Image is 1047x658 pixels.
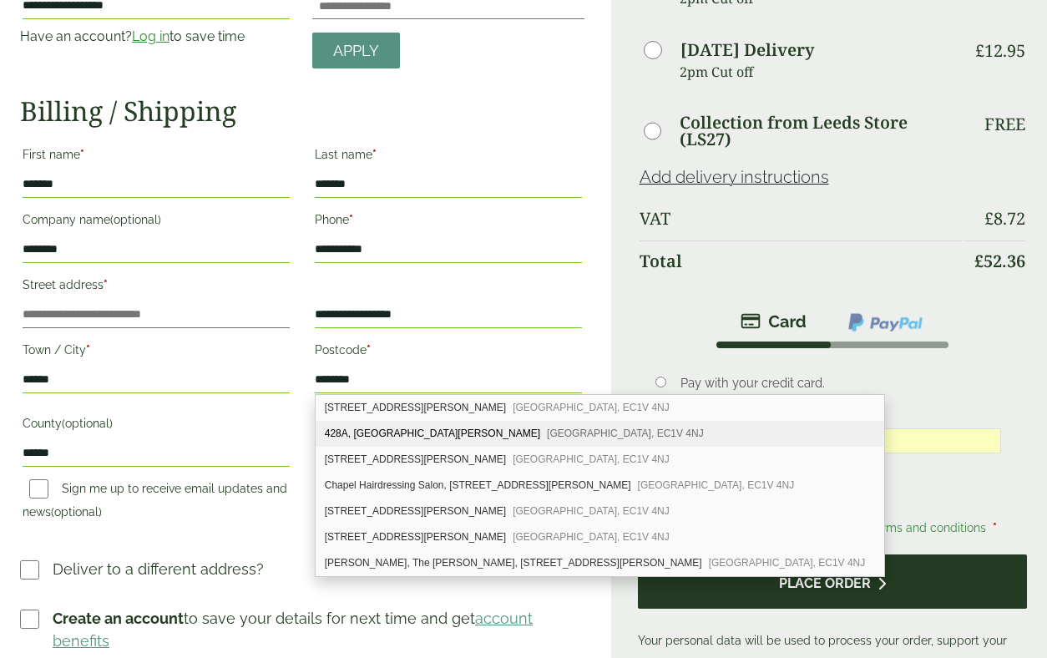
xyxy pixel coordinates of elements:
[315,143,582,171] label: Last name
[680,374,1001,392] p: Pay with your credit card.
[680,114,963,148] label: Collection from Leeds Store (LS27)
[513,453,670,465] span: [GEOGRAPHIC_DATA], EC1V 4NJ
[316,524,885,550] div: 400 St. John Street
[29,479,48,499] input: Sign me up to receive email updates and news(optional)
[62,417,113,430] span: (optional)
[316,499,885,524] div: 396 St. John Street
[638,554,1028,609] button: Place order
[23,412,290,440] label: County
[741,311,807,332] img: stripe.png
[20,95,584,127] h2: Billing / Shipping
[333,42,379,60] span: Apply
[975,39,984,62] span: £
[513,531,670,543] span: [GEOGRAPHIC_DATA], EC1V 4NJ
[23,482,287,524] label: Sign me up to receive email updates and news
[680,59,964,84] p: 2pm Cut off
[312,33,400,68] a: Apply
[316,447,885,473] div: 424A, St. John Street
[372,148,377,161] abbr: required
[638,479,795,491] span: [GEOGRAPHIC_DATA], EC1V 4NJ
[975,39,1025,62] bdi: 12.95
[513,505,670,517] span: [GEOGRAPHIC_DATA], EC1V 4NJ
[23,208,290,236] label: Company name
[316,550,885,576] div: Auld Hag, The Shoap, 406 St. John Street
[349,213,353,226] abbr: required
[316,395,885,421] div: 426A, St. John Street
[984,114,1025,134] p: Free
[80,148,84,161] abbr: required
[984,207,1025,230] bdi: 8.72
[640,167,829,187] a: Add delivery instructions
[871,521,986,534] a: terms and conditions
[547,428,704,439] span: [GEOGRAPHIC_DATA], EC1V 4NJ
[847,311,924,333] img: ppcp-gateway.png
[709,557,866,569] span: [GEOGRAPHIC_DATA], EC1V 4NJ
[974,250,984,272] span: £
[974,250,1025,272] bdi: 52.36
[640,199,964,239] th: VAT
[51,505,102,519] span: (optional)
[513,402,670,413] span: [GEOGRAPHIC_DATA], EC1V 4NJ
[53,558,264,580] p: Deliver to a different address?
[316,421,885,447] div: 428A, St. John Street
[23,273,290,301] label: Street address
[23,338,290,367] label: Town / City
[86,343,90,357] abbr: required
[315,208,582,236] label: Phone
[110,213,161,226] span: (optional)
[316,473,885,499] div: Chapel Hairdressing Salon, 394 St. John Street
[640,240,964,281] th: Total
[104,278,108,291] abbr: required
[20,27,292,47] p: Have an account? to save time
[132,28,169,44] a: Log in
[984,207,994,230] span: £
[53,607,584,652] p: to save your details for next time and get
[680,42,814,58] label: [DATE] Delivery
[993,521,997,534] abbr: required
[23,143,290,171] label: First name
[53,610,184,627] strong: Create an account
